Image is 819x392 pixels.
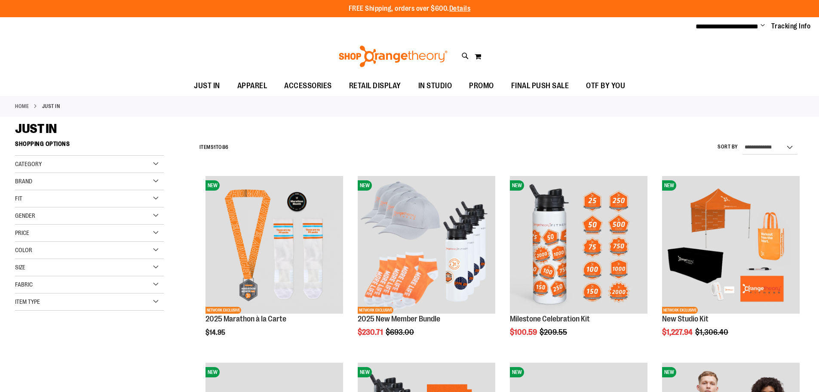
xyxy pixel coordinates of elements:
[206,176,343,314] img: 2025 Marathon à la Carte
[662,180,676,191] span: NEW
[386,328,415,336] span: $693.00
[206,180,220,191] span: NEW
[662,176,800,315] a: New Studio KitNEWNETWORK EXCLUSIVE
[206,367,220,377] span: NEW
[349,4,471,14] p: FREE Shipping, orders over $600.
[15,178,32,185] span: Brand
[194,76,220,96] span: JUST IN
[662,176,800,314] img: New Studio Kit
[449,5,471,12] a: Details
[577,76,634,96] a: OTF BY YOU
[662,315,709,323] a: New Studio Kit
[695,328,730,336] span: $1,306.40
[229,76,276,96] a: APPAREL
[15,281,33,288] span: Fabric
[510,176,647,314] img: Milestone Celebration Kit
[276,76,340,96] a: ACCESSORIES
[15,102,29,110] a: Home
[469,76,494,96] span: PROMO
[358,315,440,323] a: 2025 New Member Bundle
[358,180,372,191] span: NEW
[358,307,393,314] span: NETWORK EXCLUSIVE
[206,176,343,315] a: 2025 Marathon à la CarteNEWNETWORK EXCLUSIVE
[201,172,347,358] div: product
[337,46,449,67] img: Shop Orangetheory
[510,176,647,315] a: Milestone Celebration KitNEW
[15,121,57,136] span: JUST IN
[15,161,42,167] span: Category
[237,76,267,96] span: APPAREL
[586,76,625,96] span: OTF BY YOU
[206,329,227,336] span: $14.95
[418,76,452,96] span: IN STUDIO
[353,172,500,358] div: product
[340,76,410,96] a: RETAIL DISPLAY
[410,76,461,96] a: IN STUDIO
[358,176,495,314] img: 2025 New Member Bundle
[358,367,372,377] span: NEW
[658,172,804,358] div: product
[15,264,25,271] span: Size
[662,328,694,336] span: $1,227.94
[358,176,495,315] a: 2025 New Member BundleNEWNETWORK EXCLUSIVE
[662,307,698,314] span: NETWORK EXCLUSIVE
[185,76,229,96] a: JUST IN
[771,22,811,31] a: Tracking Info
[460,76,503,96] a: PROMO
[358,328,384,336] span: $230.71
[662,367,676,377] span: NEW
[15,212,35,219] span: Gender
[199,141,229,154] h2: Items to
[15,195,22,202] span: Fit
[510,367,524,377] span: NEW
[761,22,765,31] button: Account menu
[510,315,590,323] a: Milestone Celebration Kit
[42,102,60,110] strong: JUST IN
[15,229,29,236] span: Price
[503,76,578,96] a: FINAL PUSH SALE
[222,144,229,150] span: 86
[718,143,738,151] label: Sort By
[15,298,40,305] span: Item Type
[506,172,652,358] div: product
[540,328,568,336] span: $209.55
[510,328,538,336] span: $100.59
[510,180,524,191] span: NEW
[511,76,569,96] span: FINAL PUSH SALE
[349,76,401,96] span: RETAIL DISPLAY
[15,247,32,253] span: Color
[284,76,332,96] span: ACCESSORIES
[206,307,241,314] span: NETWORK EXCLUSIVE
[214,144,216,150] span: 1
[15,136,164,156] strong: Shopping Options
[206,315,286,323] a: 2025 Marathon à la Carte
